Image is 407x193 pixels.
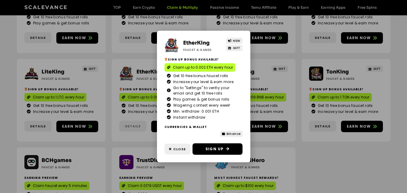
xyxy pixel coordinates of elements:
a: Claim up to 0.002 ETH every hour [164,63,235,72]
span: NEW [233,39,240,43]
h2: Faucet & Games [183,48,221,52]
a: Sign Up [193,143,243,155]
a: GIFT [226,45,243,51]
span: Close [173,147,186,152]
span: Play games & get bonus rolls [172,97,229,102]
span: Min. withdraw: 0.001 ETH [172,109,219,114]
a: Binance [220,131,243,137]
span: Binance [227,132,241,136]
img: 🎁 [164,58,167,61]
h2: Currencies & Wallet [164,125,211,129]
span: Wagering contest every week! [172,103,230,108]
h2: Sign Up Bonus Available! [164,57,243,62]
a: EtherKing [183,40,210,46]
a: NEW [226,38,243,44]
span: Increase your level & earn more [172,79,233,85]
span: Go to "Settings" to verifiy your email and get 10 free rolls [172,85,240,96]
span: GIFT [233,46,240,50]
span: Instant withdraw [172,115,206,120]
a: Close [164,144,190,155]
span: Get 10 free bonus faucet rolls [172,73,228,79]
span: Claim up to 0.002 ETH every hour [173,65,233,70]
span: Sign Up [205,146,224,152]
